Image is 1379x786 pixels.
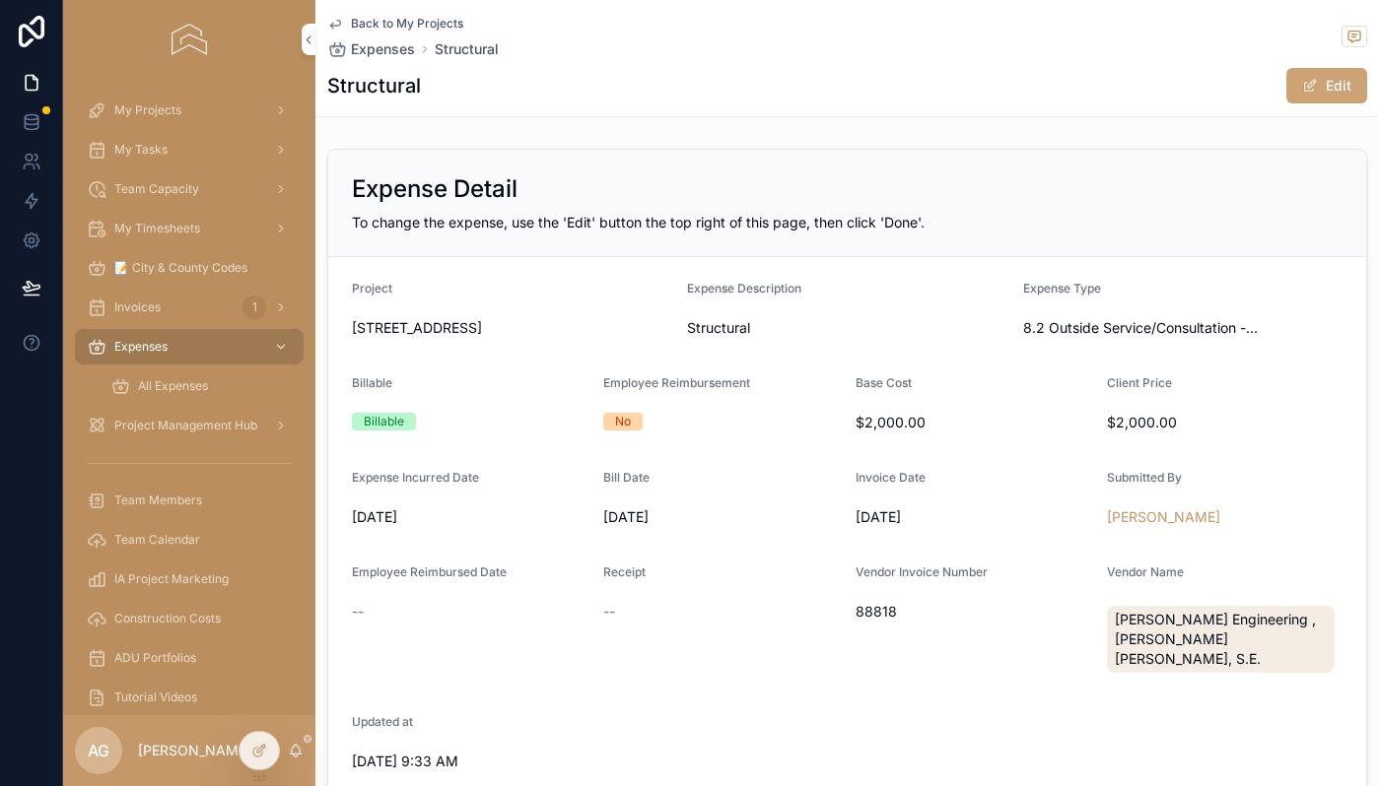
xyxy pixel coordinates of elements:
div: 1 [242,295,266,319]
span: [DATE] [603,507,839,527]
span: AG [88,739,109,762]
span: Client Price [1107,375,1172,390]
span: Expense Type [1023,281,1101,295]
span: Receipt [603,564,646,579]
span: Submitted By [1107,470,1182,485]
span: [DATE] [856,507,1091,527]
div: Billable [364,413,404,430]
span: ADU Portfolios [114,650,196,666]
a: All Expenses [99,368,304,404]
span: Bill Date [603,470,650,485]
span: IA Project Marketing [114,571,229,587]
a: [PERSON_NAME] [1107,507,1220,527]
span: [DATE] 9:33 AM [352,752,587,771]
div: No [615,413,631,430]
span: [DATE] [352,507,587,527]
span: 8.2 Outside Service/Consultation - Engineering [1023,318,1259,338]
span: Team Calendar [114,532,200,548]
a: Construction Costs [75,601,304,636]
span: Base Cost [856,375,912,390]
h2: Expense Detail [352,173,517,205]
a: My Projects [75,93,304,128]
a: Team Capacity [75,171,304,207]
span: Team Capacity [114,181,199,197]
span: $2,000.00 [856,413,1091,432]
span: 📝 City & County Codes [114,260,247,276]
a: Team Members [75,483,304,518]
a: Expenses [327,39,415,59]
a: IA Project Marketing [75,561,304,597]
span: 88818 [856,602,1091,622]
a: My Tasks [75,132,304,167]
span: Expense Description [687,281,801,295]
span: Expenses [351,39,415,59]
a: Tutorial Videos [75,680,304,715]
span: Team Members [114,492,202,508]
span: Project Management Hub [114,418,257,433]
span: Expenses [114,339,168,355]
span: My Timesheets [114,221,200,236]
span: My Tasks [114,142,168,158]
span: Back to My Projects [351,16,463,32]
a: Project Management Hub [75,408,304,443]
span: Project [352,281,392,295]
div: scrollable content [63,79,315,715]
img: App logo [172,24,206,55]
span: Vendor Name [1107,564,1184,579]
span: -- [352,602,364,622]
a: 📝 City & County Codes [75,250,304,286]
a: Back to My Projects [327,16,463,32]
span: Vendor Invoice Number [856,564,988,579]
span: Expense Incurred Date [352,470,479,485]
span: Structural [687,318,1006,338]
span: Tutorial Videos [114,689,197,705]
span: -- [603,602,615,622]
span: Updated at [352,714,413,729]
a: ADU Portfolios [75,640,304,676]
span: Invoices [114,299,161,315]
span: Employee Reimbursement [603,375,750,390]
span: My Projects [114,102,181,118]
button: Edit [1286,68,1367,103]
span: Billable [352,375,392,390]
a: My Timesheets [75,211,304,246]
span: Employee Reimbursed Date [352,564,507,579]
a: Invoices1 [75,290,304,325]
span: All Expenses [138,378,208,394]
p: [PERSON_NAME] [138,741,251,760]
a: Structural [435,39,499,59]
span: [STREET_ADDRESS] [352,318,482,338]
span: $2,000.00 [1107,413,1343,432]
span: Invoice Date [856,470,926,485]
span: To change the expense, use the 'Edit' button the top right of this page, then click 'Done'. [352,214,925,230]
span: [PERSON_NAME] Engineering , [PERSON_NAME] [PERSON_NAME], S.E. [1115,610,1327,669]
a: Expenses [75,329,304,364]
h1: Structural [327,72,421,99]
span: Construction Costs [114,611,221,626]
a: Team Calendar [75,522,304,557]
